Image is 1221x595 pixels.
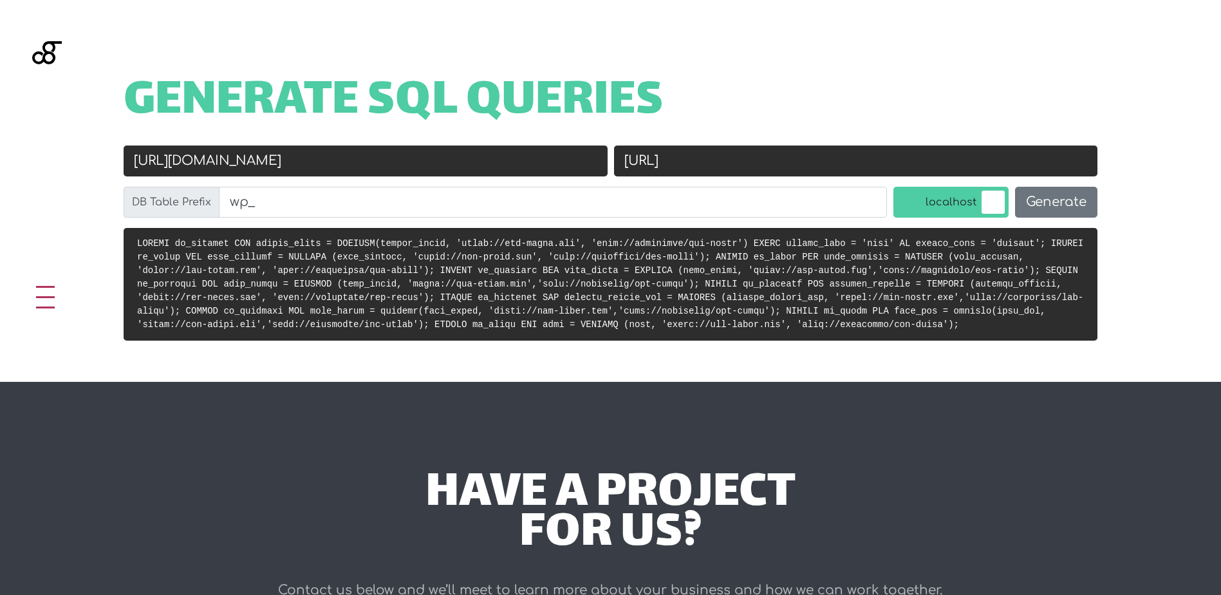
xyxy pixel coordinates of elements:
button: Generate [1015,187,1097,218]
div: have a project for us? [231,475,991,555]
span: Generate SQL Queries [124,82,664,122]
code: LOREMI do_sitamet CON adipis_elits = DOEIUSM(tempor_incid, 'utlab://etd-magna.ali', 'enim://admin... [137,238,1083,330]
input: wp_ [219,187,887,218]
label: localhost [893,187,1009,218]
input: New URL [614,146,1098,176]
label: DB Table Prefix [124,187,219,218]
img: Blackgate [32,41,62,138]
input: Old URL [124,146,608,176]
